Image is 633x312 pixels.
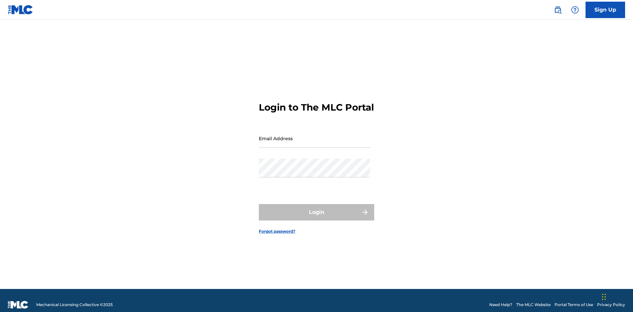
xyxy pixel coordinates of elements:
div: Drag [602,287,606,307]
iframe: Chat Widget [600,280,633,312]
img: search [554,6,562,14]
a: Sign Up [586,2,625,18]
a: Need Help? [489,302,512,308]
div: Help [568,3,582,16]
span: Mechanical Licensing Collective © 2025 [36,302,113,308]
a: Forgot password? [259,228,295,234]
img: logo [8,301,28,309]
a: Public Search [551,3,564,16]
img: MLC Logo [8,5,33,14]
a: Privacy Policy [597,302,625,308]
a: Portal Terms of Use [555,302,593,308]
h3: Login to The MLC Portal [259,102,374,113]
a: The MLC Website [516,302,551,308]
img: help [571,6,579,14]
